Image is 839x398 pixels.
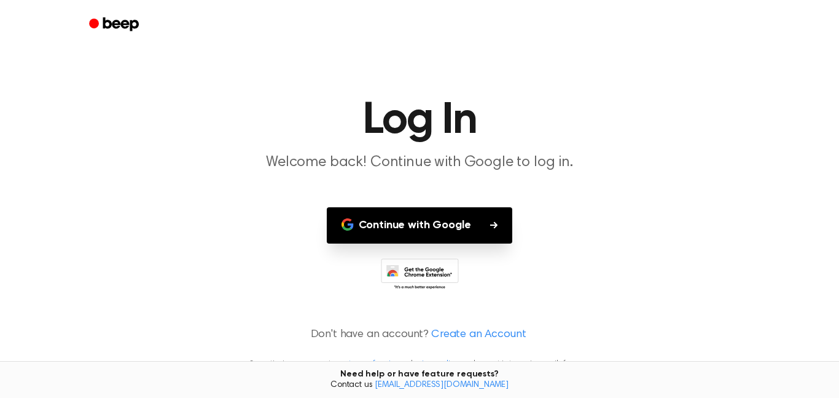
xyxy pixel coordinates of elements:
p: By continuing, you agree to our and , and you opt in to receive emails from us. [15,358,824,369]
a: Beep [80,13,150,37]
p: Don't have an account? [15,327,824,343]
a: Create an Account [431,327,526,343]
a: [EMAIL_ADDRESS][DOMAIN_NAME] [375,381,509,389]
a: privacy policy [415,360,457,367]
button: Continue with Google [327,207,513,244]
span: Contact us [7,380,832,391]
h1: Log In [105,98,734,143]
p: Welcome back! Continue with Google to log in. [184,153,655,173]
a: terms of service [349,360,397,367]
